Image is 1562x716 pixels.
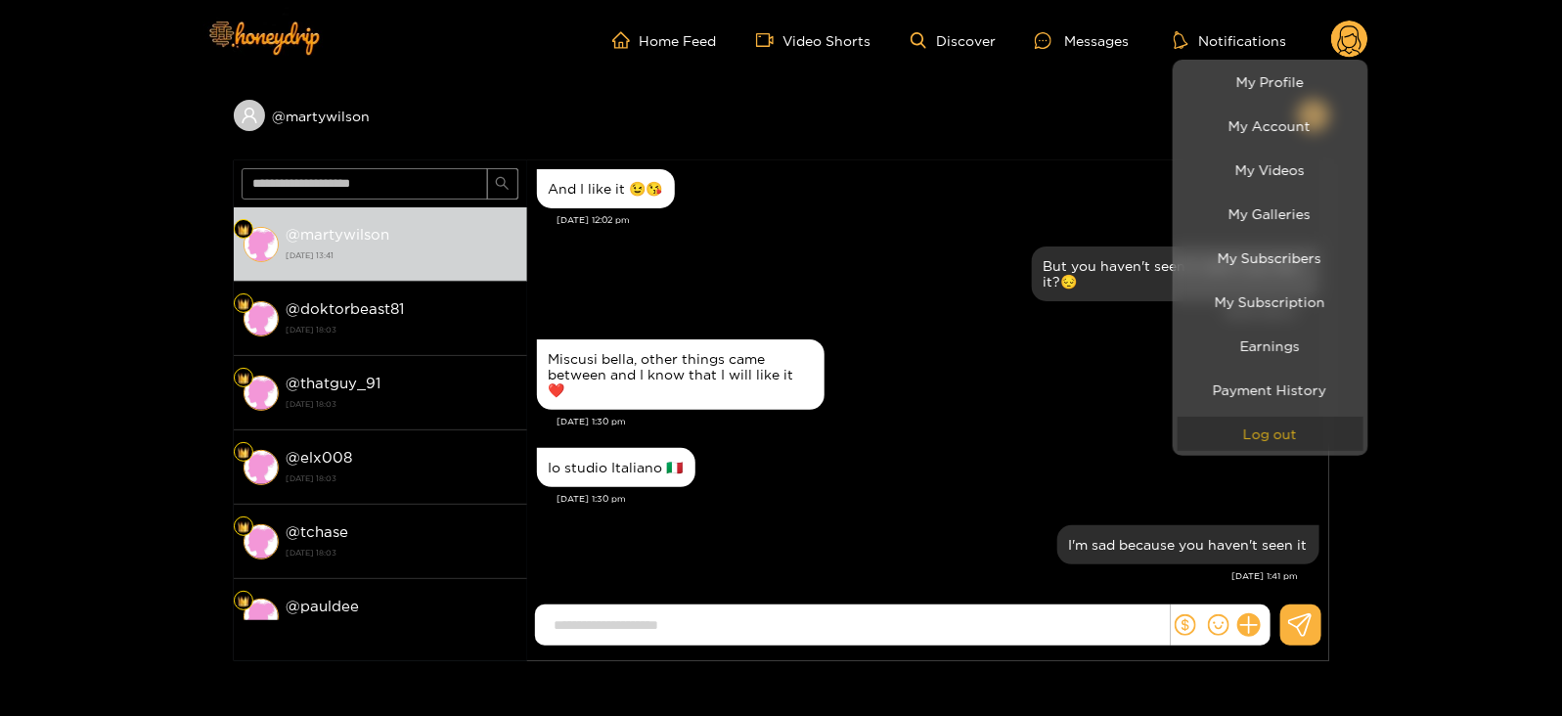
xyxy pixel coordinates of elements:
[1178,109,1363,143] a: My Account
[1178,197,1363,231] a: My Galleries
[1178,373,1363,407] a: Payment History
[1178,329,1363,363] a: Earnings
[1178,153,1363,187] a: My Videos
[1178,65,1363,99] a: My Profile
[1178,417,1363,451] button: Log out
[1178,285,1363,319] a: My Subscription
[1178,241,1363,275] a: My Subscribers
